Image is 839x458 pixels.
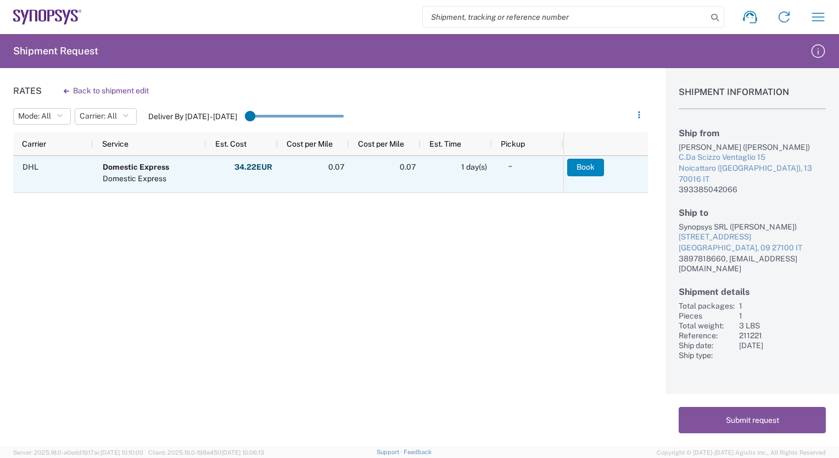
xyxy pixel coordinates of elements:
div: [DATE] [739,340,826,350]
span: Mode: All [18,111,51,121]
h2: Shipment details [679,287,826,297]
div: [STREET_ADDRESS] [679,232,826,243]
button: Book [567,159,604,176]
label: Deliver By [DATE] - [DATE] [148,111,237,121]
span: Copyright © [DATE]-[DATE] Agistix Inc., All Rights Reserved [657,448,826,457]
div: Total packages: [679,301,735,311]
div: Ship date: [679,340,735,350]
span: [DATE] 10:10:00 [100,449,143,456]
a: C.Da Scizzo Ventaglio 15Noicattaro ([GEOGRAPHIC_DATA]), 13 70016 IT [679,152,826,185]
span: Est. Cost [215,139,247,148]
div: 3897818660, [EMAIL_ADDRESS][DOMAIN_NAME] [679,254,826,273]
div: Noicattaro ([GEOGRAPHIC_DATA]), 13 70016 IT [679,163,826,185]
div: 211221 [739,331,826,340]
div: Total weight: [679,321,735,331]
a: Support [377,449,404,455]
div: Synopsys SRL ([PERSON_NAME]) [679,222,826,232]
span: DHL [23,163,38,171]
span: Carrier: All [80,111,117,121]
span: [DATE] 10:06:13 [221,449,264,456]
div: [PERSON_NAME] ([PERSON_NAME]) [679,142,826,152]
span: Pickup [501,139,525,148]
h2: Shipment Request [13,44,98,58]
span: 0.07 [400,163,416,171]
h1: Shipment Information [679,87,826,109]
div: 393385042066 [679,185,826,194]
span: Carrier [22,139,46,148]
span: Service [102,139,128,148]
span: Client: 2025.18.0-198a450 [148,449,264,456]
div: Domestic Express [103,173,169,185]
span: Cost per Mile [358,139,404,148]
strong: 34.22 EUR [234,162,272,172]
div: 3 LBS [739,321,826,331]
span: Server: 2025.18.0-a0edd1917ac [13,449,143,456]
button: 34.22EUR [234,159,273,176]
input: Shipment, tracking or reference number [423,7,707,27]
div: Ship type: [679,350,735,360]
span: Cost per Mile [287,139,333,148]
button: Carrier: All [75,108,137,125]
a: [STREET_ADDRESS][GEOGRAPHIC_DATA], 09 27100 IT [679,232,826,253]
h2: Ship from [679,128,826,138]
div: C.Da Scizzo Ventaglio 15 [679,152,826,163]
div: 1 [739,311,826,321]
span: Est. Time [429,139,461,148]
span: 0.07 [328,163,344,171]
h2: Ship to [679,208,826,218]
div: 1 [739,301,826,311]
div: Pieces [679,311,735,321]
button: Submit request [679,407,826,433]
a: Feedback [404,449,432,455]
div: Reference: [679,331,735,340]
button: Mode: All [13,108,71,125]
button: Back to shipment edit [55,81,158,100]
span: 1 day(s) [461,163,487,171]
h1: Rates [13,86,42,96]
b: Domestic Express [103,163,169,171]
div: [GEOGRAPHIC_DATA], 09 27100 IT [679,243,826,254]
